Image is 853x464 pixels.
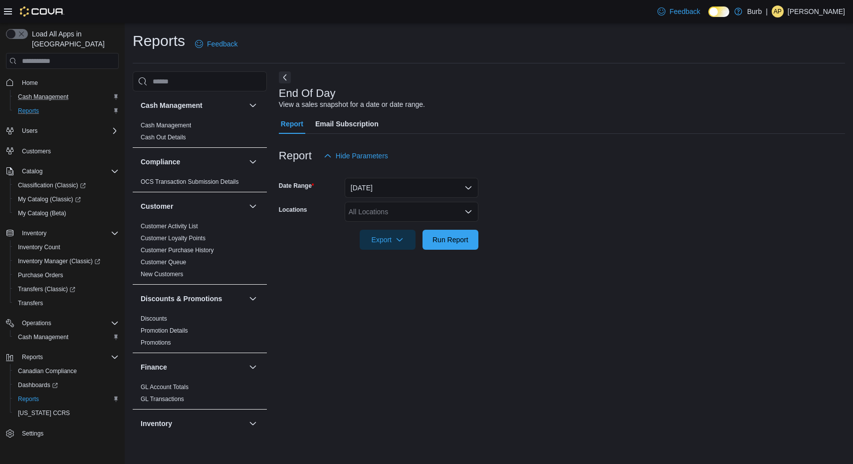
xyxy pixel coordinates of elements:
[18,257,100,265] span: Inventory Manager (Classic)
[2,164,123,178] button: Catalog
[141,362,167,372] h3: Finance
[10,392,123,406] button: Reports
[788,5,845,17] p: [PERSON_NAME]
[279,182,314,190] label: Date Range
[14,269,119,281] span: Purchase Orders
[10,378,123,392] a: Dashboards
[10,268,123,282] button: Purchase Orders
[141,100,245,110] button: Cash Management
[247,99,259,111] button: Cash Management
[14,393,43,405] a: Reports
[141,259,186,266] a: Customer Queue
[18,317,119,329] span: Operations
[18,76,119,88] span: Home
[774,5,782,17] span: AP
[18,227,119,239] span: Inventory
[279,71,291,83] button: Next
[10,254,123,268] a: Inventory Manager (Classic)
[10,330,123,344] button: Cash Management
[10,178,123,192] a: Classification (Classic)
[141,121,191,129] span: Cash Management
[18,165,119,177] span: Catalog
[141,383,189,391] span: GL Account Totals
[141,234,206,242] span: Customer Loyalty Points
[141,178,239,186] span: OCS Transaction Submission Details
[141,294,222,304] h3: Discounts & Promotions
[336,151,388,161] span: Hide Parameters
[669,6,700,16] span: Feedback
[141,327,188,335] span: Promotion Details
[10,296,123,310] button: Transfers
[18,165,46,177] button: Catalog
[10,206,123,220] button: My Catalog (Beta)
[141,122,191,129] a: Cash Management
[18,351,47,363] button: Reports
[14,241,64,253] a: Inventory Count
[18,209,66,217] span: My Catalog (Beta)
[14,105,43,117] a: Reports
[18,395,39,403] span: Reports
[14,193,85,205] a: My Catalog (Classic)
[22,319,51,327] span: Operations
[14,283,79,295] a: Transfers (Classic)
[247,418,259,430] button: Inventory
[141,134,186,141] a: Cash Out Details
[14,379,62,391] a: Dashboards
[18,125,41,137] button: Users
[423,230,478,250] button: Run Report
[766,5,768,17] p: |
[141,270,183,278] span: New Customers
[2,226,123,240] button: Inventory
[653,1,704,21] a: Feedback
[18,428,47,440] a: Settings
[2,124,123,138] button: Users
[141,157,180,167] h3: Compliance
[281,114,303,134] span: Report
[141,271,183,278] a: New Customers
[18,317,55,329] button: Operations
[141,235,206,242] a: Customer Loyalty Points
[279,87,336,99] h3: End Of Day
[141,419,172,429] h3: Inventory
[14,269,67,281] a: Purchase Orders
[360,230,416,250] button: Export
[10,282,123,296] a: Transfers (Classic)
[141,339,171,346] a: Promotions
[141,247,214,254] a: Customer Purchase History
[18,285,75,293] span: Transfers (Classic)
[18,409,70,417] span: [US_STATE] CCRS
[141,419,245,429] button: Inventory
[22,127,37,135] span: Users
[10,406,123,420] button: [US_STATE] CCRS
[14,255,119,267] span: Inventory Manager (Classic)
[141,246,214,254] span: Customer Purchase History
[207,39,237,49] span: Feedback
[18,125,119,137] span: Users
[320,146,392,166] button: Hide Parameters
[464,208,472,216] button: Open list of options
[18,195,81,203] span: My Catalog (Classic)
[141,315,167,322] a: Discounts
[22,430,43,438] span: Settings
[14,297,47,309] a: Transfers
[315,114,379,134] span: Email Subscription
[18,77,42,89] a: Home
[708,6,729,17] input: Dark Mode
[2,144,123,158] button: Customers
[20,6,64,16] img: Cova
[10,240,123,254] button: Inventory Count
[18,181,86,189] span: Classification (Classic)
[18,427,119,440] span: Settings
[14,331,72,343] a: Cash Management
[2,316,123,330] button: Operations
[14,331,119,343] span: Cash Management
[22,147,51,155] span: Customers
[14,207,119,219] span: My Catalog (Beta)
[133,220,267,284] div: Customer
[18,333,68,341] span: Cash Management
[2,75,123,89] button: Home
[18,243,60,251] span: Inventory Count
[28,29,119,49] span: Load All Apps in [GEOGRAPHIC_DATA]
[14,179,119,191] span: Classification (Classic)
[18,271,63,279] span: Purchase Orders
